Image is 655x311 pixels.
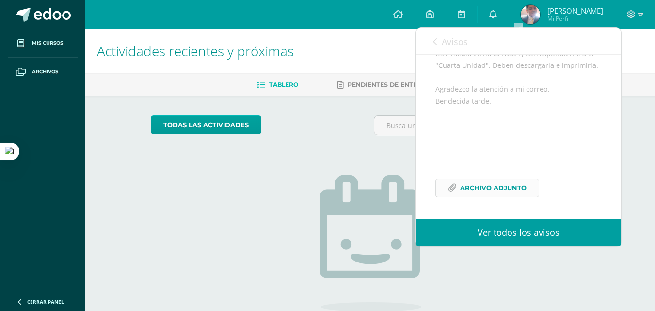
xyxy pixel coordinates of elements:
[435,179,539,197] a: Archivo Adjunto
[521,5,540,24] img: 5c1d6e0b6d51fe301902b7293f394704.png
[547,15,603,23] span: Mi Perfil
[547,6,603,16] span: [PERSON_NAME]
[374,116,589,135] input: Busca una actividad próxima aquí...
[416,219,621,246] a: Ver todos los avisos
[151,115,261,134] a: todas las Actividades
[269,81,298,88] span: Tablero
[435,36,602,209] div: Buenas tardes a todos, un gusto saludarles. Por este medio envió la HCCA , correspondiente a la "...
[348,81,431,88] span: Pendientes de entrega
[8,29,78,58] a: Mis cursos
[337,77,431,93] a: Pendientes de entrega
[542,35,555,46] span: 658
[27,298,64,305] span: Cerrar panel
[257,77,298,93] a: Tablero
[32,39,63,47] span: Mis cursos
[8,58,78,86] a: Archivos
[460,179,527,197] span: Archivo Adjunto
[97,42,294,60] span: Actividades recientes y próximas
[542,35,604,46] span: avisos sin leer
[442,36,468,48] span: Avisos
[32,68,58,76] span: Archivos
